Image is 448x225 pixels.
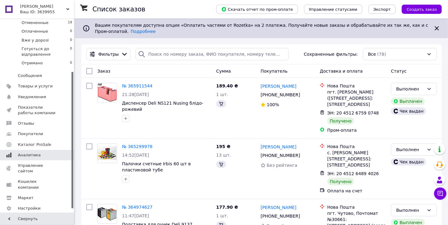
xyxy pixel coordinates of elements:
[97,83,117,102] a: Фото товару
[122,205,153,210] a: № 364974627
[320,69,363,74] span: Доставка и оплата
[18,179,57,190] span: Кошелек компании
[216,5,298,14] button: Скачать отчет по пром-оплате
[368,51,376,57] span: Все
[18,105,57,116] span: Показатели работы компании
[327,89,386,107] div: пгт. [PERSON_NAME] ([STREET_ADDRESS]: [STREET_ADDRESS]
[98,51,119,57] span: Фильтры
[18,94,46,100] span: Уведомления
[259,151,301,160] div: [PHONE_NUMBER]
[327,188,386,194] div: Оплата на счет
[327,171,379,176] span: ЭН: 20 4512 6489 4026
[267,163,297,168] span: Без рейтинга
[22,20,48,26] span: Отмененные
[122,144,153,149] a: № 365299978
[22,60,43,66] span: Отримано
[122,92,149,97] span: 21:28[DATE]
[70,38,72,43] span: 0
[391,69,407,74] span: Статус
[122,153,149,158] span: 14:52[DATE]
[407,7,437,12] span: Создать заказ
[391,158,426,166] div: Чек выдан
[261,204,296,211] a: [PERSON_NAME]
[216,92,228,97] span: 1 шт.
[68,20,72,26] span: 19
[327,178,354,185] div: Получено
[70,46,72,57] span: 0
[136,48,289,60] input: Поиск по номеру заказа, ФИО покупателя, номеру телефона, Email, номеру накладной
[327,204,386,210] div: Нова Пошта
[327,127,386,133] div: Пром-оплата
[18,195,34,201] span: Маркет
[122,101,203,112] a: Диспенсер Deli NS121 Nusing блідо-рожевий
[216,205,238,210] span: 177.90 ₴
[309,7,357,12] span: Управление статусами
[434,187,446,200] button: Чат с покупателем
[261,83,296,89] a: [PERSON_NAME]
[18,121,34,126] span: Отзывы
[327,143,386,150] div: Нова Пошта
[327,150,386,168] div: с. [PERSON_NAME][STREET_ADDRESS]: [STREET_ADDRESS]
[391,98,425,105] div: Выплачен
[22,29,48,34] span: Оплаченные
[396,207,424,214] div: Выполнен
[122,213,149,218] span: 11:47[DATE]
[98,207,117,221] img: Фото товару
[396,146,424,153] div: Выполнен
[327,83,386,89] div: Нова Пошта
[396,86,424,92] div: Выполнен
[216,83,238,88] span: 189.40 ₴
[221,6,293,12] span: Скачать отчет по пром-оплате
[216,144,230,149] span: 195 ₴
[304,51,358,57] span: Сохраненные фильтры:
[261,69,288,74] span: Покупатель
[97,69,110,74] span: Заказ
[18,152,41,158] span: Аналитика
[267,102,279,107] span: 100%
[122,83,153,88] a: № 365911544
[259,212,301,220] div: [PHONE_NUMBER]
[396,6,442,11] a: Создать заказ
[22,38,49,43] span: Вже у дорозі
[18,131,43,137] span: Покупатели
[18,83,53,89] span: Товары и услуги
[304,5,362,14] button: Управление статусами
[20,9,74,15] div: Ваш ID: 3639955
[98,83,117,102] img: Фото товару
[131,29,156,34] a: Подробнее
[327,117,354,125] div: Получено
[18,142,51,147] span: Каталог ProSale
[18,206,40,211] span: Настройки
[18,163,57,174] span: Управление сайтом
[70,29,72,34] span: 0
[216,153,231,158] span: 13 шт.
[97,143,117,163] a: Фото товару
[369,5,396,14] button: Экспорт
[122,161,191,172] a: Палочки счетные Irbis 60 шт в пластиковой тубе
[216,69,231,74] span: Сумма
[327,110,379,115] span: ЭН: 20 4512 6759 0748
[97,204,117,224] a: Фото товару
[18,73,42,78] span: Сообщения
[377,52,386,57] span: (78)
[98,146,117,161] img: Фото товару
[95,23,428,34] span: Вашим покупателям доступна опция «Оплатить частями от Rozetka» на 2 платежа. Получайте новые зака...
[92,6,145,13] h1: Список заказов
[373,7,391,12] span: Экспорт
[20,4,66,9] span: Міссіс Скрепка
[216,213,228,218] span: 1 шт.
[391,107,426,115] div: Чек выдан
[22,46,70,57] span: Готується до відправлення
[261,144,296,150] a: [PERSON_NAME]
[259,90,301,99] div: [PHONE_NUMBER]
[70,60,72,66] span: 0
[402,5,442,14] button: Создать заказ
